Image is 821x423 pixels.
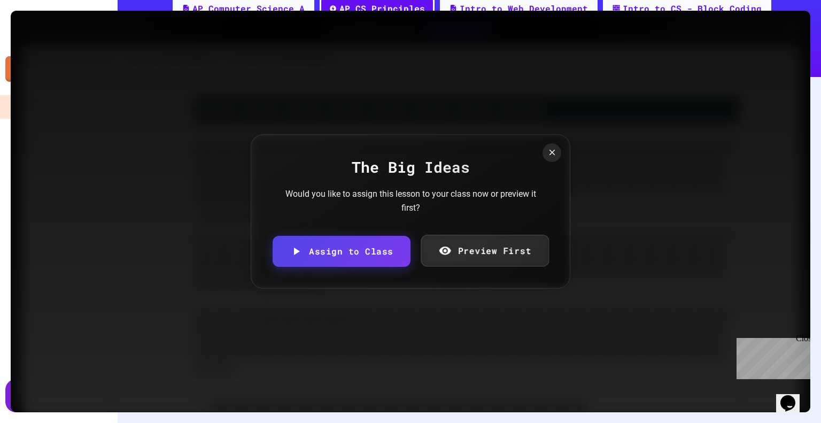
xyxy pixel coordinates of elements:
[4,4,74,68] div: Chat with us now!Close
[273,236,410,267] a: Assign to Class
[421,235,549,266] a: Preview First
[776,380,810,412] iframe: chat widget
[732,334,810,379] iframe: chat widget
[282,187,539,214] div: Would you like to assign this lesson to your class now or preview it first?
[273,156,548,179] div: The Big Ideas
